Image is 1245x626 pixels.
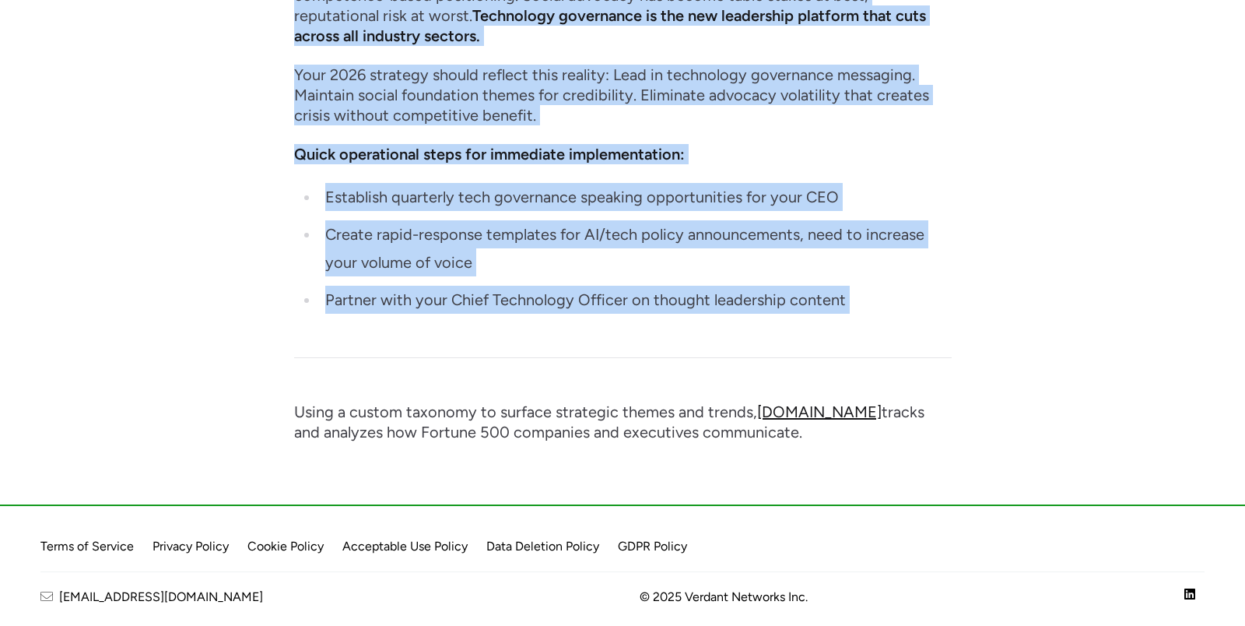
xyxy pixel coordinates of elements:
a: Visit our company LinkedIn page [1184,588,1195,607]
a: [DOMAIN_NAME] [757,403,882,421]
li: Partner with your Chief Technology Officer on thought leadership content [319,286,952,314]
strong: Quick operational steps for immediate implementation: [294,145,685,164]
a: [EMAIL_ADDRESS][DOMAIN_NAME] [40,588,263,607]
p: Your 2026 strategy should reflect this reality: Lead in technology governance messaging. Maintain... [294,65,952,125]
li: Establish quarterly tech governance speaking opportunities for your CEO [319,183,952,211]
a: Data Deletion Policy [486,539,599,554]
a: Acceptable Use Policy [342,539,468,554]
a: GDPR Policy [618,539,687,554]
li: Create rapid-response templates for AI/tech policy announcements, need to increase your volume of... [319,220,952,276]
a: Privacy Policy [153,539,229,554]
p: Using a custom taxonomy to surface strategic themes and trends, tracks and analyzes how Fortune 5... [294,402,952,442]
span: © 2025 Verdant Networks Inc. [640,588,808,607]
a: Cookie Policy [247,539,324,554]
strong: Technology governance is the new leadership platform that cuts across all industry sectors. [294,6,926,45]
a: Terms of Service [40,539,134,554]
